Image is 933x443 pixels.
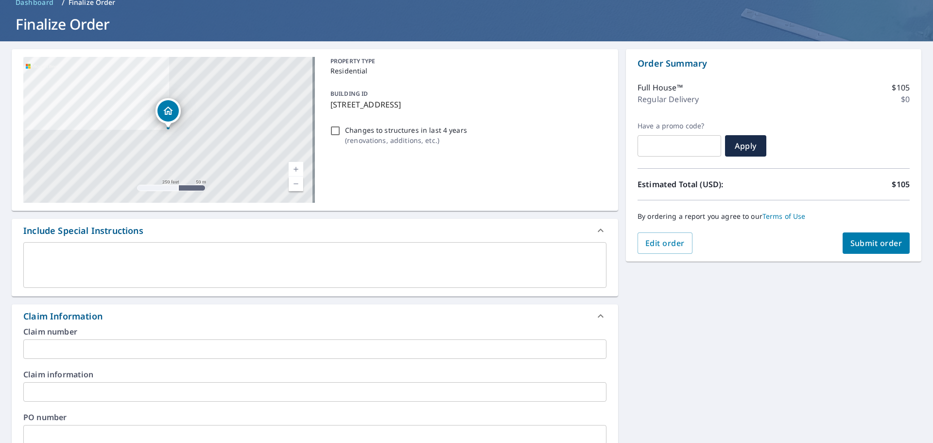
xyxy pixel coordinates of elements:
[638,232,692,254] button: Edit order
[330,66,603,76] p: Residential
[892,82,910,93] p: $105
[12,304,618,328] div: Claim Information
[23,328,606,336] label: Claim number
[638,178,774,190] p: Estimated Total (USD):
[638,212,910,221] p: By ordering a report you agree to our
[330,57,603,66] p: PROPERTY TYPE
[12,219,618,242] div: Include Special Instructions
[289,177,303,191] a: Current Level 17, Zoom Out
[345,125,467,135] p: Changes to structures in last 4 years
[23,310,103,323] div: Claim Information
[330,89,368,98] p: BUILDING ID
[330,99,603,110] p: [STREET_ADDRESS]
[843,232,910,254] button: Submit order
[850,238,902,248] span: Submit order
[155,98,181,128] div: Dropped pin, building 1, Residential property, 214 E Monroe St Alexandria, IN 46001
[289,162,303,177] a: Current Level 17, Zoom In
[23,224,143,237] div: Include Special Instructions
[12,14,921,34] h1: Finalize Order
[638,57,910,70] p: Order Summary
[23,413,606,421] label: PO number
[23,371,606,378] label: Claim information
[638,93,699,105] p: Regular Delivery
[638,122,721,130] label: Have a promo code?
[892,178,910,190] p: $105
[725,135,766,157] button: Apply
[901,93,910,105] p: $0
[645,238,685,248] span: Edit order
[345,135,467,145] p: ( renovations, additions, etc. )
[733,141,759,151] span: Apply
[762,212,806,221] a: Terms of Use
[638,82,683,93] p: Full House™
